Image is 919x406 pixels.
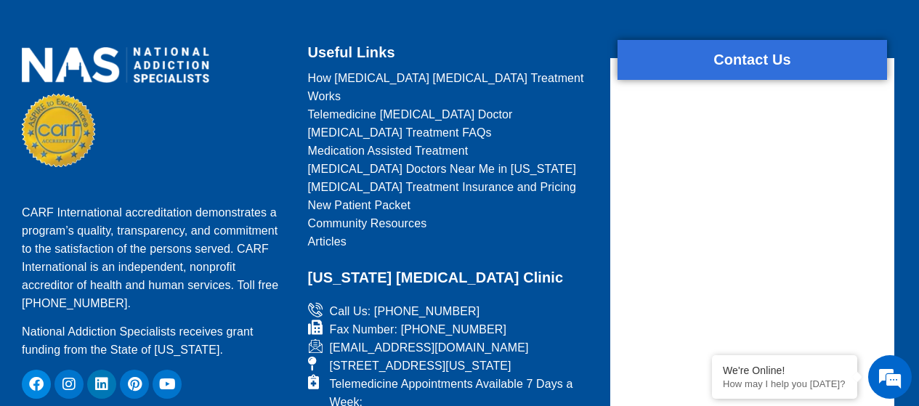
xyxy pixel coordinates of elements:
[22,322,290,359] p: National Addiction Specialists receives grant funding from the State of [US_STATE].
[308,40,593,65] h2: Useful Links
[308,160,577,178] span: [MEDICAL_DATA] Doctors Near Me in [US_STATE]
[16,75,38,97] div: Navigation go back
[326,320,507,338] span: Fax Number: [PHONE_NUMBER]
[84,115,201,261] span: We're online!
[308,178,593,196] a: [MEDICAL_DATA] Treatment Insurance and Pricing
[618,47,887,73] h2: Contact Us
[308,320,593,338] a: Fax Number: [PHONE_NUMBER]
[238,7,273,42] div: Minimize live chat window
[308,214,427,232] span: Community Resources
[308,160,593,178] a: [MEDICAL_DATA] Doctors Near Me in [US_STATE]
[308,196,593,214] a: New Patient Packet
[308,302,593,320] a: Call Us: [PHONE_NUMBER]
[22,47,209,83] img: national addiction specialists online suboxone doctors clinic for opioid addiction treatment
[308,142,469,160] span: Medication Assisted Treatment
[326,302,480,320] span: Call Us: [PHONE_NUMBER]
[326,357,511,375] span: [STREET_ADDRESS][US_STATE]
[308,214,593,232] a: Community Resources
[308,232,593,251] a: Articles
[308,123,492,142] span: [MEDICAL_DATA] Treatment FAQs
[326,338,529,357] span: [EMAIL_ADDRESS][DOMAIN_NAME]
[97,76,266,95] div: Chat with us now
[308,105,593,123] a: Telemedicine [MEDICAL_DATA] Doctor
[308,232,347,251] span: Articles
[22,94,95,167] img: CARF Seal
[22,203,290,312] p: CARF International accreditation demonstrates a program’s quality, transparency, and commitment t...
[308,265,593,291] h2: [US_STATE] [MEDICAL_DATA] Clinic
[308,196,410,214] span: New Patient Packet
[723,378,846,389] p: How may I help you today?
[723,365,846,376] div: We're Online!
[7,260,277,311] textarea: Type your message and hit 'Enter'
[308,105,513,123] span: Telemedicine [MEDICAL_DATA] Doctor
[308,178,577,196] span: [MEDICAL_DATA] Treatment Insurance and Pricing
[308,123,593,142] a: [MEDICAL_DATA] Treatment FAQs
[308,69,593,105] a: How [MEDICAL_DATA] [MEDICAL_DATA] Treatment Works
[308,142,593,160] a: Medication Assisted Treatment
